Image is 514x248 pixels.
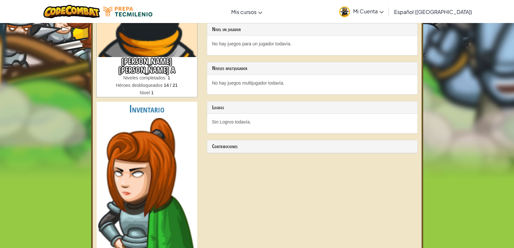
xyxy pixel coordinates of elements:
[43,5,100,18] img: CodeCombat logo
[97,57,197,75] h3: [PERSON_NAME] [PERSON_NAME] A
[123,75,168,80] span: Niveles completados:
[140,90,151,95] span: Nivel
[151,90,154,95] strong: 1
[212,119,412,125] p: Sin Logros todavía.
[116,83,164,88] span: Héroes desbloqueados
[212,27,412,32] h3: Nivel un jugador
[97,102,197,116] h2: Inventario
[164,83,178,88] strong: 14 / 21
[212,41,412,47] p: No hay juegos para un jugador todavía.
[168,75,170,80] strong: 1
[212,105,412,111] h3: Logros
[339,6,350,17] img: avatar
[212,144,412,149] h3: Contribuciones
[231,8,257,15] span: Mis cursos
[394,8,472,15] span: Español ([GEOGRAPHIC_DATA])
[228,3,266,20] a: Mis cursos
[212,80,412,86] p: No hay juegos multijugador todavía.
[391,3,475,20] a: Español ([GEOGRAPHIC_DATA])
[212,65,412,71] h3: Niveles multijugador
[103,7,152,17] img: Tecmilenio logo
[336,1,387,22] a: Mi Cuenta
[353,8,384,15] span: Mi Cuenta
